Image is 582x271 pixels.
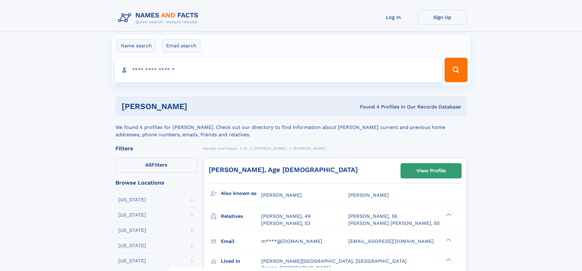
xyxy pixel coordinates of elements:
a: View Profile [401,163,461,178]
span: [PERSON_NAME] [261,192,302,198]
input: search input [115,58,442,82]
div: We found 4 profiles for [PERSON_NAME]. Check out our directory to find information about [PERSON_... [115,116,467,138]
a: [PERSON_NAME], Age [DEMOGRAPHIC_DATA] [209,166,358,174]
a: [PERSON_NAME] [254,145,286,152]
span: [PERSON_NAME] [254,146,286,151]
label: Email search [162,39,200,52]
h3: Lived in [221,256,261,266]
label: Filters [115,158,197,173]
div: ❯ [444,238,452,242]
div: Filters [115,146,197,151]
a: Sign Up [418,10,467,25]
div: [US_STATE] [118,197,146,202]
span: Darien, [GEOGRAPHIC_DATA] [261,265,331,271]
div: ❯ [444,258,452,262]
a: [PERSON_NAME] [PERSON_NAME], 50 [348,220,440,227]
div: Found 4 Profiles In Our Records Database [273,104,461,110]
div: [US_STATE] [118,243,146,248]
div: View Profile [416,164,446,178]
label: Name search [117,39,156,52]
div: [US_STATE] [118,228,146,233]
div: ❯ [444,213,452,217]
a: [PERSON_NAME], 53 [261,220,310,227]
span: [PERSON_NAME][GEOGRAPHIC_DATA], [GEOGRAPHIC_DATA] [261,258,407,264]
span: All [145,162,152,168]
div: [US_STATE] [118,213,146,218]
a: N [244,145,247,152]
h3: Also known as [221,188,261,199]
a: [PERSON_NAME], 49 [261,213,311,220]
h1: [PERSON_NAME] [122,103,274,110]
span: N [244,146,247,151]
span: [PERSON_NAME] [348,192,389,198]
h3: Email [221,236,261,247]
h3: Relatives [221,211,261,222]
a: Log In [369,10,418,25]
img: Logo Names and Facts [115,10,203,26]
button: Search Button [445,58,467,82]
span: [EMAIL_ADDRESS][DOMAIN_NAME] [348,238,434,244]
div: Browse Locations [115,180,197,185]
a: [PERSON_NAME], 55 [348,213,397,220]
a: Names and Facts [203,145,237,152]
span: [PERSON_NAME] [293,146,326,151]
div: [US_STATE] [118,258,146,263]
